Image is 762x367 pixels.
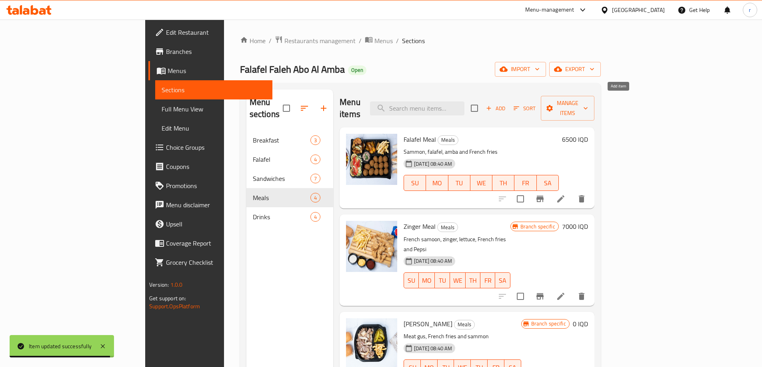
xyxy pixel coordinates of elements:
[311,156,320,163] span: 4
[496,177,511,189] span: TH
[374,36,393,46] span: Menus
[162,104,266,114] span: Full Menu View
[562,221,588,232] h6: 7000 IQD
[549,62,601,77] button: export
[572,189,591,208] button: delete
[556,64,594,74] span: export
[310,135,320,145] div: items
[166,238,266,248] span: Coverage Report
[404,234,510,254] p: French samoon, zinger, lettuce, French fries and Pepsi
[359,36,362,46] li: /
[454,320,475,329] div: Meals
[148,138,272,157] a: Choice Groups
[170,280,183,290] span: 1.0.0
[148,42,272,61] a: Branches
[508,102,541,115] span: Sort items
[514,175,536,191] button: FR
[469,275,477,286] span: TH
[166,258,266,267] span: Grocery Checklist
[404,272,419,288] button: SU
[404,147,559,157] p: Sammon, falafel, amba and French fries
[155,80,272,99] a: Sections
[340,96,360,120] h2: Menu items
[541,96,594,121] button: Manage items
[148,61,272,80] a: Menus
[454,320,474,329] span: Meals
[419,272,435,288] button: MO
[512,102,538,115] button: Sort
[435,272,450,288] button: TU
[311,175,320,183] span: 7
[240,36,601,46] nav: breadcrumb
[450,272,466,288] button: WE
[556,292,566,301] a: Edit menu item
[246,150,334,169] div: Falafel4
[348,67,366,73] span: Open
[402,36,425,46] span: Sections
[438,135,458,145] span: Meals
[310,174,320,183] div: items
[253,212,310,222] span: Drinks
[253,174,310,183] span: Sandwiches
[311,213,320,221] span: 4
[404,133,436,145] span: Falafel Meal
[166,181,266,190] span: Promotions
[501,64,540,74] span: import
[612,6,665,14] div: [GEOGRAPHIC_DATA]
[474,177,489,189] span: WE
[530,287,550,306] button: Branch-specific-item
[411,160,455,168] span: [DATE] 08:40 AM
[448,175,470,191] button: TU
[484,275,492,286] span: FR
[253,193,310,202] span: Meals
[311,194,320,202] span: 4
[517,223,558,230] span: Branch specific
[278,100,295,117] span: Select all sections
[404,220,436,232] span: Zinger Meal
[426,175,448,191] button: MO
[537,175,559,191] button: SA
[148,176,272,195] a: Promotions
[547,98,588,118] span: Manage items
[483,102,508,115] button: Add
[148,253,272,272] a: Grocery Checklist
[240,60,345,78] span: Falafel Faleh Abo Al Amba
[314,99,333,118] button: Add section
[148,23,272,42] a: Edit Restaurant
[404,331,521,341] p: Meat gus, French fries and sammon
[29,342,92,351] div: Item updated successfully
[438,223,458,232] span: Meals
[311,137,320,144] span: 3
[404,175,426,191] button: SU
[284,36,356,46] span: Restaurants management
[166,200,266,210] span: Menu disclaimer
[407,177,423,189] span: SU
[485,104,506,113] span: Add
[572,287,591,306] button: delete
[749,6,751,14] span: r
[155,119,272,138] a: Edit Menu
[573,318,588,329] h6: 0 IQD
[148,195,272,214] a: Menu disclaimer
[404,318,452,330] span: [PERSON_NAME]
[348,65,366,75] div: Open
[166,162,266,171] span: Coupons
[556,194,566,204] a: Edit menu item
[148,214,272,234] a: Upsell
[149,293,186,304] span: Get support on:
[452,177,467,189] span: TU
[514,104,536,113] span: Sort
[437,222,458,232] div: Meals
[246,207,334,226] div: Drinks4
[518,177,533,189] span: FR
[253,155,310,164] span: Falafel
[275,36,356,46] a: Restaurants management
[480,272,495,288] button: FR
[310,212,320,222] div: items
[168,66,266,75] span: Menus
[438,135,458,145] div: Meals
[453,275,462,286] span: WE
